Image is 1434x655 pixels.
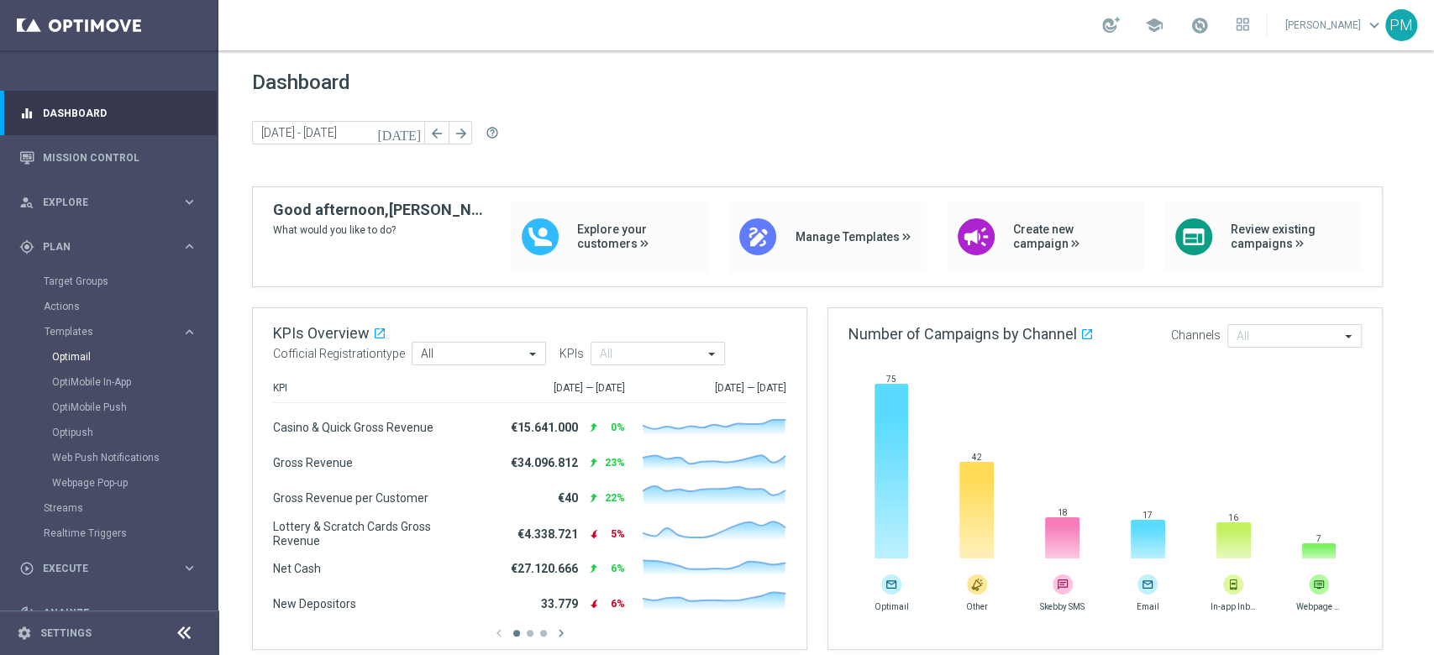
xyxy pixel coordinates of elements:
i: gps_fixed [19,239,34,254]
span: Explore [43,197,181,207]
i: keyboard_arrow_right [181,324,197,340]
div: Templates [45,327,181,337]
button: gps_fixed Plan keyboard_arrow_right [18,240,198,254]
i: person_search [19,195,34,210]
a: Optimail [52,350,175,364]
div: Plan [19,239,181,254]
button: equalizer Dashboard [18,107,198,120]
a: Dashboard [43,91,197,135]
div: Realtime Triggers [44,521,217,546]
span: Execute [43,563,181,574]
span: Templates [45,327,165,337]
a: Mission Control [43,135,197,180]
div: PM [1385,9,1417,41]
div: Templates [44,319,217,495]
div: Actions [44,294,217,319]
div: Web Push Notifications [52,445,217,470]
div: Mission Control [19,135,197,180]
a: Actions [44,300,175,313]
button: Mission Control [18,151,198,165]
div: Optipush [52,420,217,445]
a: Settings [40,628,92,638]
a: Target Groups [44,275,175,288]
i: play_circle_outline [19,561,34,576]
span: school [1145,16,1163,34]
a: [PERSON_NAME]keyboard_arrow_down [1284,13,1385,38]
button: person_search Explore keyboard_arrow_right [18,196,198,209]
div: OptiMobile Push [52,395,217,420]
span: keyboard_arrow_down [1365,16,1384,34]
div: Analyze [19,605,181,621]
i: keyboard_arrow_right [181,238,197,254]
i: keyboard_arrow_right [181,194,197,210]
a: Realtime Triggers [44,527,175,540]
a: Web Push Notifications [52,451,175,464]
div: Streams [44,495,217,521]
i: equalizer [19,106,34,121]
div: Webpage Pop-up [52,470,217,495]
div: Dashboard [19,91,197,135]
button: track_changes Analyze keyboard_arrow_right [18,606,198,620]
a: Streams [44,501,175,515]
i: keyboard_arrow_right [181,605,197,621]
a: Webpage Pop-up [52,476,175,490]
a: OptiMobile In-App [52,375,175,389]
i: keyboard_arrow_right [181,560,197,576]
i: track_changes [19,605,34,621]
button: play_circle_outline Execute keyboard_arrow_right [18,562,198,575]
div: Explore [19,195,181,210]
a: Optipush [52,426,175,439]
span: Analyze [43,608,181,618]
div: OptiMobile In-App [52,369,217,395]
a: OptiMobile Push [52,401,175,414]
div: Optimail [52,344,217,369]
i: settings [17,626,32,641]
span: Plan [43,242,181,252]
div: Execute [19,561,181,576]
button: Templates keyboard_arrow_right [44,325,198,338]
div: Target Groups [44,269,217,294]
